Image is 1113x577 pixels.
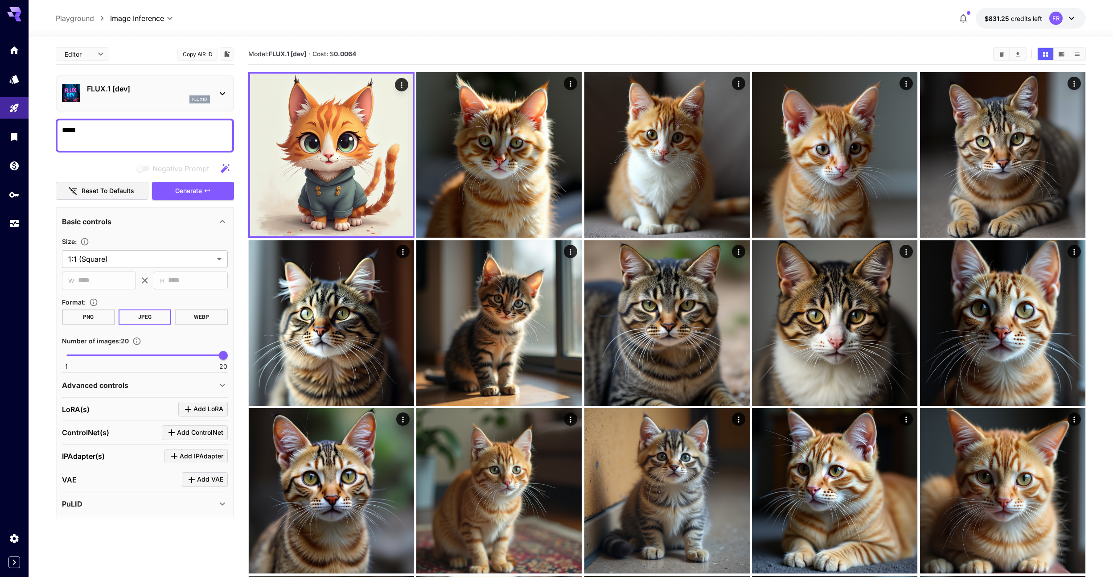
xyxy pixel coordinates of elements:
[9,103,20,114] div: Playground
[1068,245,1081,258] div: Actions
[62,499,82,509] p: PuLID
[249,240,414,406] img: Z
[584,408,750,573] img: Z
[334,50,356,58] b: 0.0064
[56,182,148,200] button: Reset to defaults
[9,160,20,171] div: Wallet
[65,362,68,371] span: 1
[110,13,164,24] span: Image Inference
[62,298,86,306] span: Format :
[62,238,77,245] span: Size :
[68,276,74,286] span: W
[180,451,223,462] span: Add IPAdapter
[1068,534,1113,577] iframe: Chat Widget
[62,211,228,232] div: Basic controls
[1069,48,1085,60] button: Show media in list view
[985,14,1042,23] div: $831.2515
[193,404,223,415] span: Add LoRA
[1068,77,1081,90] div: Actions
[395,78,408,91] div: Actions
[564,412,578,426] div: Actions
[62,337,129,345] span: Number of images : 20
[312,50,356,58] span: Cost: $
[182,472,228,487] button: Click to add VAE
[920,408,1085,573] img: Z
[1038,48,1053,60] button: Show media in grid view
[308,49,311,59] p: ·
[416,408,582,573] img: Z
[920,240,1085,406] img: 2Q==
[564,245,578,258] div: Actions
[177,427,223,438] span: Add ControlNet
[86,298,102,307] button: Choose the file format for the output image.
[9,45,20,56] div: Home
[62,404,90,415] p: LoRA(s)
[223,49,231,59] button: Add to library
[9,218,20,229] div: Usage
[119,309,172,325] button: JPEG
[248,50,306,58] span: Model:
[129,337,145,346] button: Specify how many images to generate in a single request. Each image generation will be charged se...
[732,77,745,90] div: Actions
[9,533,20,544] div: Settings
[1068,412,1081,426] div: Actions
[87,83,210,94] p: FLUX.1 [dev]
[900,412,913,426] div: Actions
[62,493,228,515] div: PuLID
[416,72,582,238] img: 2Q==
[993,47,1027,61] div: Clear AllDownload All
[900,77,913,90] div: Actions
[62,80,228,107] div: FLUX.1 [dev]flux1d
[920,72,1085,238] img: Z
[1054,48,1069,60] button: Show media in video view
[250,74,413,236] img: Z
[752,72,917,238] img: 9k=
[985,15,1011,22] span: $831.25
[994,48,1010,60] button: Clear All
[1010,48,1026,60] button: Download All
[752,408,917,573] img: 2Q==
[135,163,216,174] span: Negative prompts are not compatible with the selected model.
[9,131,20,142] div: Library
[177,48,218,61] button: Copy AIR ID
[68,254,214,264] span: 1:1 (Square)
[9,189,20,200] div: API Keys
[175,185,202,197] span: Generate
[1037,47,1086,61] div: Show media in grid viewShow media in video viewShow media in list view
[752,240,917,406] img: 9k=
[8,556,20,568] button: Expand sidebar
[62,427,109,438] p: ControlNet(s)
[65,49,92,59] span: Editor
[175,309,228,325] button: WEBP
[62,380,128,391] p: Advanced controls
[1049,12,1063,25] div: FR
[152,182,234,200] button: Generate
[396,412,410,426] div: Actions
[976,8,1086,29] button: $831.2515FR
[197,474,223,485] span: Add VAE
[160,276,164,286] span: H
[164,449,228,464] button: Click to add IPAdapter
[62,309,115,325] button: PNG
[62,451,105,462] p: IPAdapter(s)
[584,72,750,238] img: Z
[219,362,227,371] span: 20
[62,216,111,227] p: Basic controls
[1011,15,1042,22] span: credits left
[62,474,77,485] p: VAE
[396,245,410,258] div: Actions
[416,240,582,406] img: 2Q==
[152,163,209,174] span: Negative Prompt
[564,77,578,90] div: Actions
[9,74,20,85] div: Models
[732,412,745,426] div: Actions
[77,237,93,246] button: Adjust the dimensions of the generated image by specifying its width and height in pixels, or sel...
[62,375,228,396] div: Advanced controls
[56,13,94,24] a: Playground
[269,50,306,58] b: FLUX.1 [dev]
[192,96,207,103] p: flux1d
[732,245,745,258] div: Actions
